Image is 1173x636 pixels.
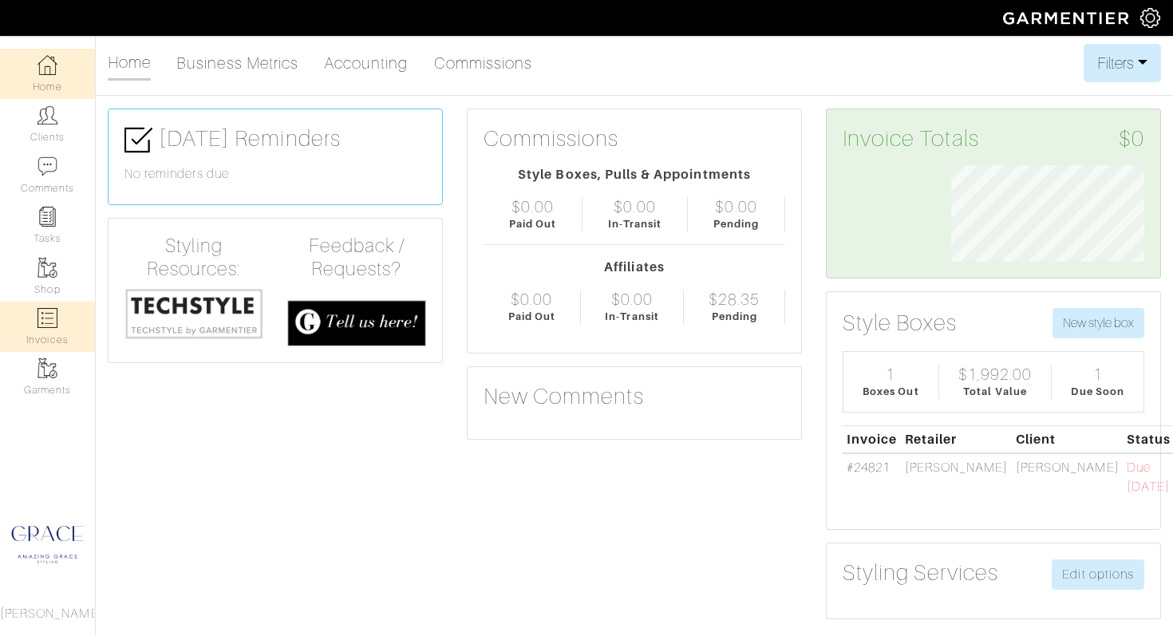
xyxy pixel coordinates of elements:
[434,47,533,79] a: Commissions
[1119,125,1144,152] span: $0
[1053,308,1144,338] button: New style box
[38,258,57,278] img: garments-icon-b7da505a4dc4fd61783c78ac3ca0ef83fa9d6f193b1c9dc38574b1d14d53ca28.png
[901,453,1012,500] td: [PERSON_NAME]
[843,559,998,587] h3: Styling Services
[1052,559,1144,590] a: Edit options
[38,105,57,125] img: clients-icon-6bae9207a08558b7cb47a8932f037763ab4055f8c8b6bfacd5dc20c3e0201464.png
[124,126,152,154] img: check-box-icon-36a4915ff3ba2bd8f6e4f29bc755bb66becd62c870f447fc0dd1365fcfddab58.png
[484,125,619,152] h3: Commissions
[287,235,426,281] h4: Feedback / Requests?
[38,55,57,75] img: dashboard-icon-dbcd8f5a0b271acd01030246c82b418ddd0df26cd7fceb0bd07c9910d44c42f6.png
[1071,384,1124,399] div: Due Soon
[124,125,426,154] h3: [DATE] Reminders
[484,258,785,277] div: Affiliates
[1012,453,1123,500] td: [PERSON_NAME]
[1093,365,1103,384] div: 1
[958,365,1032,384] div: $1,992.00
[484,383,785,410] h3: New Comments
[108,46,151,81] a: Home
[38,358,57,378] img: garments-icon-b7da505a4dc4fd61783c78ac3ca0ef83fa9d6f193b1c9dc38574b1d14d53ca28.png
[843,310,958,337] h3: Style Boxes
[38,207,57,227] img: reminder-icon-8004d30b9f0a5d33ae49ab947aed9ed385cf756f9e5892f1edd6e32f2345188e.png
[511,197,553,216] div: $0.00
[1084,44,1161,82] button: Filters
[901,425,1012,453] th: Retailer
[963,384,1027,399] div: Total Value
[484,165,785,184] div: Style Boxes, Pulls & Appointments
[863,384,918,399] div: Boxes Out
[713,216,759,231] div: Pending
[38,156,57,176] img: comment-icon-a0a6a9ef722e966f86d9cbdc48e553b5cf19dbc54f86b18d962a5391bc8f6eb6.png
[886,365,895,384] div: 1
[614,197,655,216] div: $0.00
[611,290,653,309] div: $0.00
[124,235,263,281] h4: Styling Resources:
[511,290,552,309] div: $0.00
[124,287,263,341] img: techstyle-93310999766a10050dc78ceb7f971a75838126fd19372ce40ba20cdf6a89b94b.png
[176,47,298,79] a: Business Metrics
[1127,460,1170,494] span: Due [DATE]
[843,125,1144,152] h3: Invoice Totals
[995,4,1140,32] img: garmentier-logo-header-white-b43fb05a5012e4ada735d5af1a66efaba907eab6374d6393d1fbf88cb4ef424d.png
[509,216,556,231] div: Paid Out
[124,167,426,182] h6: No reminders due
[287,300,426,346] img: feedback_requests-3821251ac2bd56c73c230f3229a5b25d6eb027adea667894f41107c140538ee0.png
[712,309,757,324] div: Pending
[605,309,659,324] div: In-Transit
[1012,425,1123,453] th: Client
[709,290,760,309] div: $28.35
[843,425,901,453] th: Invoice
[38,308,57,328] img: orders-icon-0abe47150d42831381b5fb84f609e132dff9fe21cb692f30cb5eec754e2cba89.png
[1140,8,1160,28] img: gear-icon-white-bd11855cb880d31180b6d7d6211b90ccbf57a29d726f0c71d8c61bd08dd39cc2.png
[847,460,890,475] a: #24821
[324,47,409,79] a: Accounting
[508,309,555,324] div: Paid Out
[608,216,662,231] div: In-Transit
[715,197,756,216] div: $0.00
